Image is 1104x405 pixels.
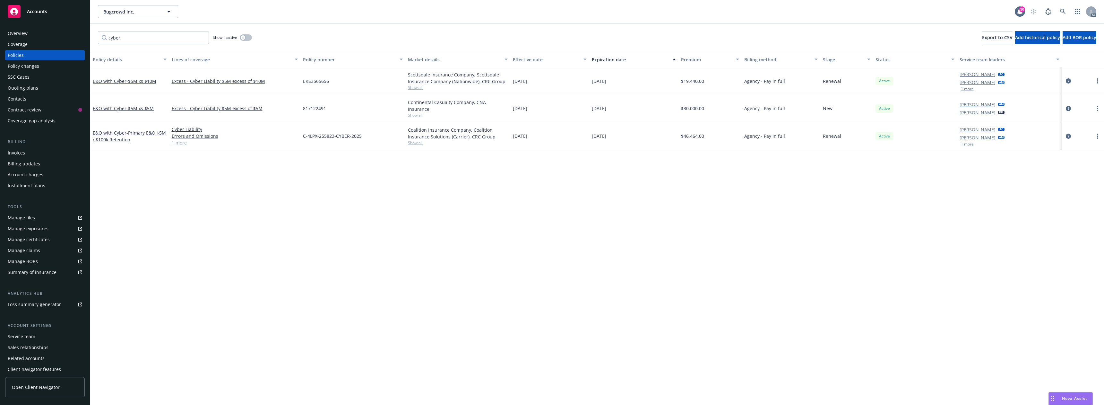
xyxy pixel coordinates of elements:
[5,331,85,342] a: Service team
[5,299,85,310] a: Loss summary generator
[1019,6,1025,12] div: 30
[5,94,85,104] a: Contacts
[875,56,947,63] div: Status
[172,78,298,84] a: Excess - Cyber Liability $5M excess of $10M
[592,78,606,84] span: [DATE]
[678,52,741,67] button: Premium
[823,56,863,63] div: Stage
[878,133,891,139] span: Active
[8,353,45,364] div: Related accounts
[5,3,85,21] a: Accounts
[592,56,669,63] div: Expiration date
[1065,77,1072,85] a: circleInformation
[589,52,678,67] button: Expiration date
[513,105,527,112] span: [DATE]
[1015,34,1060,40] span: Add historical policy
[8,148,25,158] div: Invoices
[744,133,785,139] span: Agency - Pay in full
[408,56,501,63] div: Market details
[93,105,154,111] a: E&O with Cyber
[5,224,85,234] a: Manage exposures
[8,50,24,60] div: Policies
[90,52,169,67] button: Policy details
[961,142,974,146] button: 1 more
[408,99,508,112] div: Continental Casualty Company, CNA Insurance
[1057,5,1069,18] a: Search
[303,78,329,84] span: EKS3565656
[1049,392,1057,405] div: Drag to move
[93,130,166,143] span: - Primary E&O $5M / $100k Retention
[169,52,300,67] button: Lines of coverage
[5,116,85,126] a: Coverage gap analysis
[5,170,85,180] a: Account charges
[1015,31,1060,44] button: Add historical policy
[5,148,85,158] a: Invoices
[5,50,85,60] a: Policies
[8,159,40,169] div: Billing updates
[5,256,85,267] a: Manage BORs
[1065,105,1072,112] a: circleInformation
[960,71,996,78] a: [PERSON_NAME]
[982,34,1013,40] span: Export to CSV
[5,61,85,71] a: Policy changes
[1063,34,1096,40] span: Add BOR policy
[8,180,45,191] div: Installment plans
[960,101,996,108] a: [PERSON_NAME]
[1094,105,1101,112] a: more
[681,78,704,84] span: $19,440.00
[300,52,405,67] button: Policy number
[93,56,160,63] div: Policy details
[8,224,48,234] div: Manage exposures
[513,78,527,84] span: [DATE]
[8,83,38,93] div: Quoting plans
[5,234,85,245] a: Manage certificates
[744,105,785,112] span: Agency - Pay in full
[8,61,39,71] div: Policy changes
[5,72,85,82] a: SSC Cases
[513,56,580,63] div: Effective date
[172,105,298,112] a: Excess - Cyber Liability $5M excess of $5M
[5,39,85,49] a: Coverage
[5,83,85,93] a: Quoting plans
[1027,5,1040,18] a: Start snowing
[5,267,85,277] a: Summary of insurance
[8,94,26,104] div: Contacts
[5,180,85,191] a: Installment plans
[5,364,85,374] a: Client navigator features
[8,331,35,342] div: Service team
[823,133,841,139] span: Renewal
[1048,392,1093,405] button: Nova Assist
[98,31,209,44] input: Filter by keyword...
[172,133,298,139] a: Errors and Omissions
[405,52,510,67] button: Market details
[12,384,60,391] span: Open Client Navigator
[820,52,873,67] button: Stage
[8,105,41,115] div: Contract review
[744,78,785,84] span: Agency - Pay in full
[8,213,35,223] div: Manage files
[1042,5,1055,18] a: Report a Bug
[5,342,85,353] a: Sales relationships
[93,78,156,84] a: E&O with Cyber
[681,133,704,139] span: $46,464.00
[592,133,606,139] span: [DATE]
[98,5,178,18] button: Bugcrowd Inc.
[1065,132,1072,140] a: circleInformation
[960,56,1052,63] div: Service team leaders
[1063,31,1096,44] button: Add BOR policy
[8,28,28,39] div: Overview
[5,290,85,297] div: Analytics hub
[513,133,527,139] span: [DATE]
[93,130,166,143] a: E&O with Cyber
[8,170,43,180] div: Account charges
[303,105,326,112] span: 817122491
[823,105,832,112] span: New
[5,139,85,145] div: Billing
[172,56,291,63] div: Lines of coverage
[873,52,957,67] button: Status
[5,105,85,115] a: Contract review
[126,105,154,111] span: - $5M xs $5M
[408,85,508,90] span: Show all
[172,139,298,146] a: 1 more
